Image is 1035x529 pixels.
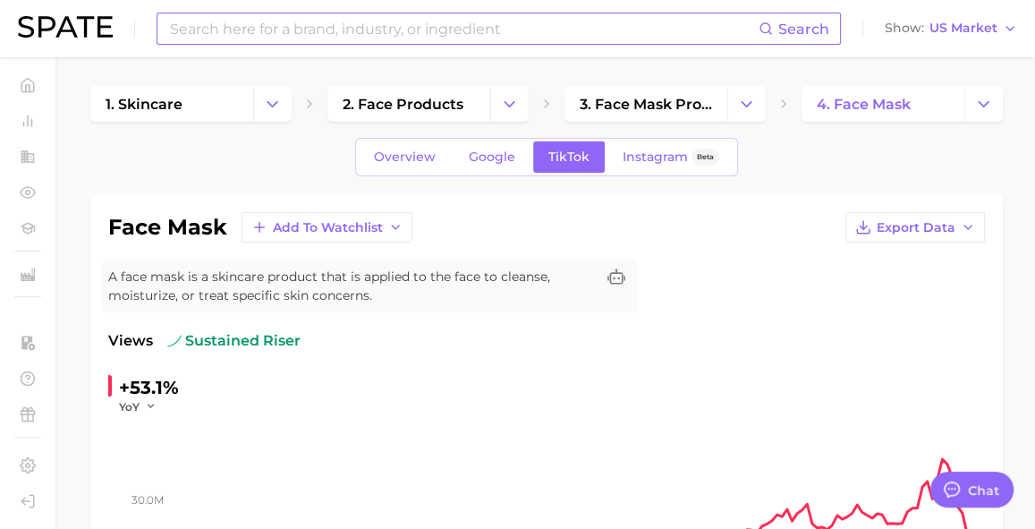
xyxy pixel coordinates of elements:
span: Instagram [623,149,688,165]
div: +53.1% [119,373,179,402]
button: Change Category [490,86,529,122]
button: Export Data [845,212,985,243]
button: YoY [119,399,157,414]
input: Search here for a brand, industry, or ingredient [168,13,759,44]
a: Log out. Currently logged in with e-mail jkno@cosmax.com. [14,488,41,515]
tspan: 30.0m [131,493,164,507]
a: 3. face mask products [564,86,727,122]
button: Change Category [727,86,766,122]
span: Overview [374,149,436,165]
a: 2. face products [327,86,490,122]
a: 4. face mask [802,86,964,122]
span: Views [108,330,153,352]
a: Overview [359,141,451,173]
h1: face mask [108,217,227,238]
span: Add to Watchlist [273,220,383,235]
button: Add to Watchlist [242,212,412,243]
button: ShowUS Market [880,17,1022,40]
a: 1. skincare [90,86,253,122]
span: A face mask is a skincare product that is applied to the face to cleanse, moisturize, or treat sp... [108,268,595,305]
span: Beta [697,149,714,165]
span: 4. face mask [817,96,911,113]
span: Search [778,21,829,38]
span: US Market [929,23,997,33]
a: InstagramBeta [607,141,734,173]
img: SPATE [18,16,113,38]
span: 1. skincare [106,96,182,113]
span: YoY [119,399,140,414]
img: sustained riser [167,334,182,348]
span: sustained riser [167,330,301,352]
a: TikTok [533,141,605,173]
button: Change Category [253,86,292,122]
button: Change Category [964,86,1003,122]
span: Export Data [877,220,955,235]
span: 3. face mask products [580,96,712,113]
span: Show [885,23,924,33]
span: Google [469,149,515,165]
a: Google [454,141,530,173]
span: 2. face products [343,96,463,113]
span: TikTok [548,149,590,165]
